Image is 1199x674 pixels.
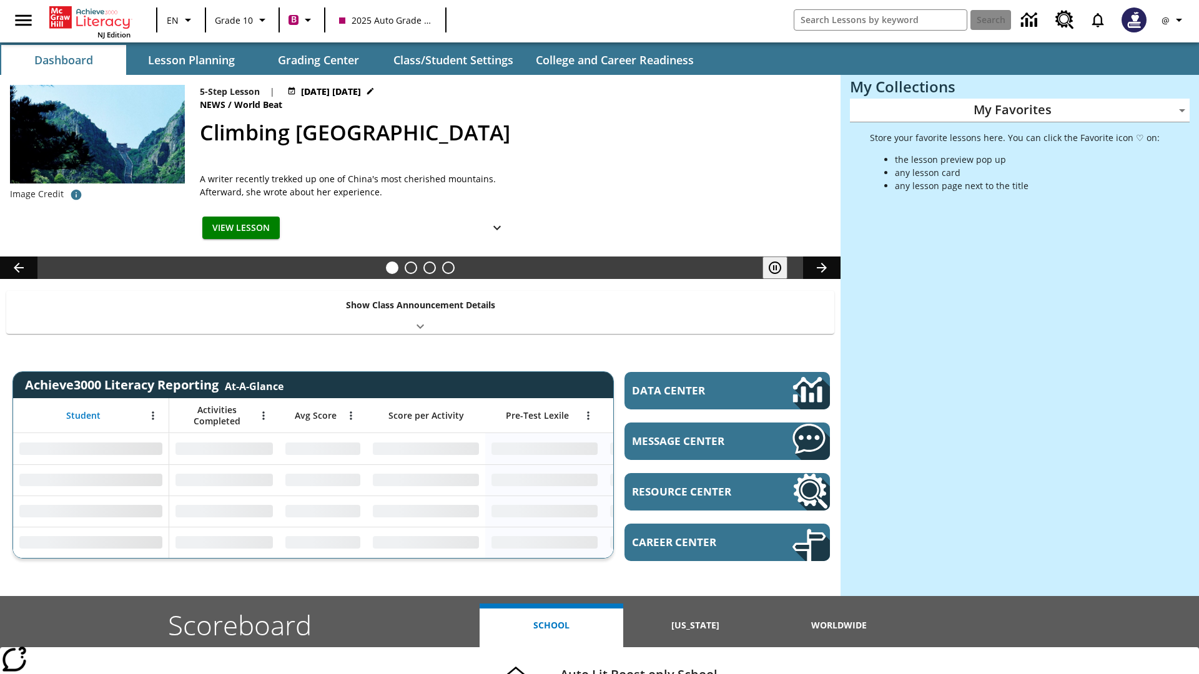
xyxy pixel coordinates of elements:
button: Language: EN, Select a language [161,9,201,31]
span: [DATE] [DATE] [301,85,361,98]
button: Boost Class color is violet red. Change class color [284,9,320,31]
div: No Data, [169,527,279,558]
button: Show Details [485,217,510,240]
button: Credit for photo and all related images: Public Domain/Charlie Fong [64,183,89,206]
div: No Data, [604,496,723,527]
span: Score per Activity [388,410,464,421]
span: Data Center [632,383,750,398]
div: No Data, [279,496,367,527]
div: At-A-Glance [225,377,284,393]
div: No Data, [279,527,367,558]
div: No Data, [604,464,723,496]
div: No Data, [604,433,723,464]
button: Slide 1 Climbing Mount Tai [386,261,398,274]
button: Open side menu [5,2,42,39]
button: Grade: Grade 10, Select a grade [210,9,275,31]
input: search field [794,10,967,30]
div: No Data, [169,496,279,527]
span: B [291,12,297,27]
button: View Lesson [202,217,280,240]
div: No Data, [169,464,279,496]
span: Message Center [632,434,755,448]
p: Store your favorite lessons here. You can click the Favorite icon ♡ on: [870,131,1160,144]
span: EN [167,14,179,27]
span: Achieve3000 Literacy Reporting [25,376,284,393]
button: Slide 4 Career Lesson [442,261,455,274]
button: Select a new avatar [1114,4,1154,36]
a: Notifications [1082,4,1114,36]
li: any lesson card [895,166,1160,179]
li: any lesson page next to the title [895,179,1160,192]
button: Profile/Settings [1154,9,1194,31]
button: Lesson carousel, Next [803,256,841,279]
span: Activities Completed [175,404,258,427]
a: Resource Center, Will open in new tab [1048,3,1082,37]
div: Show Class Announcement Details [6,291,834,334]
button: Lesson Planning [129,45,254,75]
button: Grading Center [256,45,381,75]
button: School [480,603,623,647]
span: NJ Edition [97,30,131,39]
div: A writer recently trekked up one of China's most cherished mountains. Afterward, she wrote about ... [200,172,512,198]
span: Student [66,410,101,421]
button: Open Menu [342,406,360,425]
div: No Data, [279,433,367,464]
span: News [200,98,228,112]
button: Worldwide [767,603,911,647]
button: Jul 22 - Jun 30 Choose Dates [285,85,377,98]
button: Pause [762,256,787,279]
h2: Climbing Mount Tai [200,117,826,149]
button: Open Menu [144,406,162,425]
p: Show Class Announcement Details [346,298,495,311]
button: Dashboard [1,45,126,75]
div: No Data, [604,527,723,558]
img: Avatar [1122,7,1147,32]
button: Open Menu [254,406,273,425]
span: / [228,99,232,110]
div: Home [49,4,131,39]
a: Resource Center, Will open in new tab [624,473,830,510]
div: No Data, [169,433,279,464]
button: Slide 3 Pre-release lesson [423,261,436,274]
span: World Beat [234,98,285,112]
a: Message Center [624,422,830,460]
div: No Data, [279,464,367,496]
p: Image Credit [10,188,64,200]
button: Class/Student Settings [383,45,523,75]
span: | [270,85,275,98]
div: My Favorites [850,99,1190,122]
img: 6000 stone steps to climb Mount Tai in Chinese countryside [10,85,185,183]
span: Grade 10 [215,14,253,27]
button: [US_STATE] [623,603,767,647]
span: @ [1162,14,1170,27]
a: Data Center [1014,3,1048,37]
span: Resource Center [632,484,755,499]
span: Pre-Test Lexile [506,410,569,421]
button: Open Menu [579,406,598,425]
button: Slide 2 Defining Our Government's Purpose [405,261,417,274]
div: Pause [762,256,800,279]
h3: My Collections [850,78,1190,95]
a: Data Center [624,372,830,409]
li: the lesson preview pop up [895,153,1160,166]
a: Home [49,5,131,30]
p: 5-Step Lesson [200,85,260,98]
span: Career Center [632,535,755,549]
button: College and Career Readiness [526,45,704,75]
span: 2025 Auto Grade 10 [339,14,432,27]
span: Avg Score [295,410,337,421]
a: Career Center [624,524,830,561]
